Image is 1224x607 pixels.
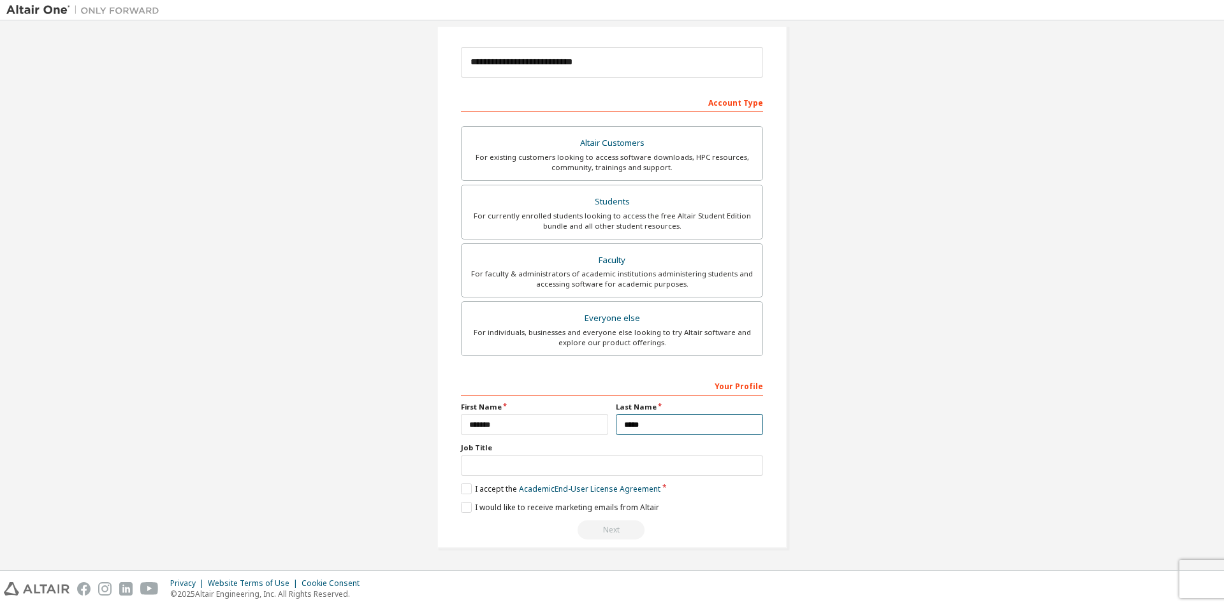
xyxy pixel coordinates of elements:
[469,327,755,348] div: For individuals, businesses and everyone else looking to try Altair software and explore our prod...
[4,582,69,596] img: altair_logo.svg
[461,402,608,412] label: First Name
[461,520,763,539] div: Read and acccept EULA to continue
[469,193,755,211] div: Students
[469,211,755,231] div: For currently enrolled students looking to access the free Altair Student Edition bundle and all ...
[461,92,763,112] div: Account Type
[302,578,367,589] div: Cookie Consent
[469,269,755,289] div: For faculty & administrators of academic institutions administering students and accessing softwa...
[77,582,91,596] img: facebook.svg
[461,375,763,396] div: Your Profile
[119,582,133,596] img: linkedin.svg
[469,134,755,152] div: Altair Customers
[170,589,367,599] p: © 2025 Altair Engineering, Inc. All Rights Reserved.
[461,483,660,494] label: I accept the
[469,310,755,327] div: Everyone else
[461,443,763,453] label: Job Title
[616,402,763,412] label: Last Name
[98,582,112,596] img: instagram.svg
[208,578,302,589] div: Website Terms of Use
[140,582,159,596] img: youtube.svg
[469,252,755,269] div: Faculty
[461,502,659,513] label: I would like to receive marketing emails from Altair
[170,578,208,589] div: Privacy
[469,152,755,173] div: For existing customers looking to access software downloads, HPC resources, community, trainings ...
[6,4,166,17] img: Altair One
[519,483,660,494] a: Academic End-User License Agreement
